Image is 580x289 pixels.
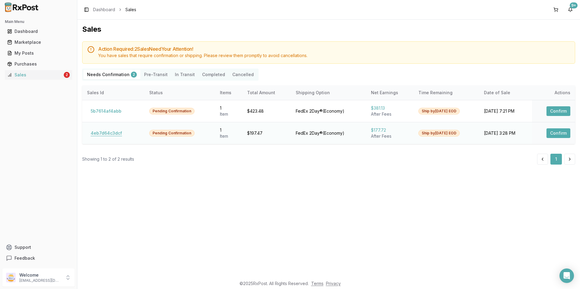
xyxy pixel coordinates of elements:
[82,156,134,162] div: Showing 1 to 2 of 2 results
[414,85,479,100] th: Time Remaining
[171,70,198,79] button: In Transit
[7,61,70,67] div: Purchases
[479,85,532,100] th: Date of Sale
[7,28,70,34] div: Dashboard
[546,106,570,116] button: Confirm
[6,273,16,282] img: User avatar
[87,128,126,138] button: 4eb7d64c3dcf
[220,105,237,111] div: 1
[570,2,578,8] div: 9+
[546,128,570,138] button: Confirm
[371,111,409,117] div: After Fees
[93,7,136,13] nav: breadcrumb
[326,281,341,286] a: Privacy
[93,7,115,13] a: Dashboard
[2,253,75,264] button: Feedback
[565,5,575,14] button: 9+
[87,106,125,116] button: 5b7614af4abb
[296,130,361,136] div: FedEx 2Day® ( Economy )
[82,24,575,34] h1: Sales
[144,85,215,100] th: Status
[220,127,237,133] div: 1
[83,70,140,79] button: Needs Confirmation
[82,85,144,100] th: Sales Id
[220,111,237,117] div: Item
[5,19,72,24] h2: Main Menu
[7,72,63,78] div: Sales
[2,48,75,58] button: My Posts
[418,108,460,114] div: Ship by [DATE] EOD
[149,130,195,136] div: Pending Confirmation
[131,72,137,78] div: 2
[198,70,229,79] button: Completed
[149,108,195,114] div: Pending Confirmation
[5,26,72,37] a: Dashboard
[215,85,242,100] th: Items
[311,281,324,286] a: Terms
[371,105,409,111] div: $381.13
[98,47,570,51] h5: Action Required: 2 Sale s Need Your Attention!
[291,85,366,100] th: Shipping Option
[366,85,414,100] th: Net Earnings
[296,108,361,114] div: FedEx 2Day® ( Economy )
[418,130,460,136] div: Ship by [DATE] EOD
[559,268,574,283] div: Open Intercom Messenger
[484,130,527,136] div: [DATE] 3:28 PM
[242,85,291,100] th: Total Amount
[532,85,575,100] th: Actions
[550,154,562,165] button: 1
[7,50,70,56] div: My Posts
[2,70,75,80] button: Sales2
[7,39,70,45] div: Marketplace
[371,127,409,133] div: $177.72
[247,130,286,136] div: $197.47
[229,70,257,79] button: Cancelled
[140,70,171,79] button: Pre-Transit
[5,69,72,80] a: Sales2
[125,7,136,13] span: Sales
[14,255,35,261] span: Feedback
[2,27,75,36] button: Dashboard
[220,133,237,139] div: Item
[371,133,409,139] div: After Fees
[19,278,61,283] p: [EMAIL_ADDRESS][DOMAIN_NAME]
[64,72,70,78] div: 2
[247,108,286,114] div: $423.48
[5,59,72,69] a: Purchases
[19,272,61,278] p: Welcome
[2,2,41,12] img: RxPost Logo
[5,37,72,48] a: Marketplace
[2,37,75,47] button: Marketplace
[5,48,72,59] a: My Posts
[484,108,527,114] div: [DATE] 7:21 PM
[2,59,75,69] button: Purchases
[98,53,570,59] div: You have sales that require confirmation or shipping. Please review them promptly to avoid cancel...
[2,242,75,253] button: Support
